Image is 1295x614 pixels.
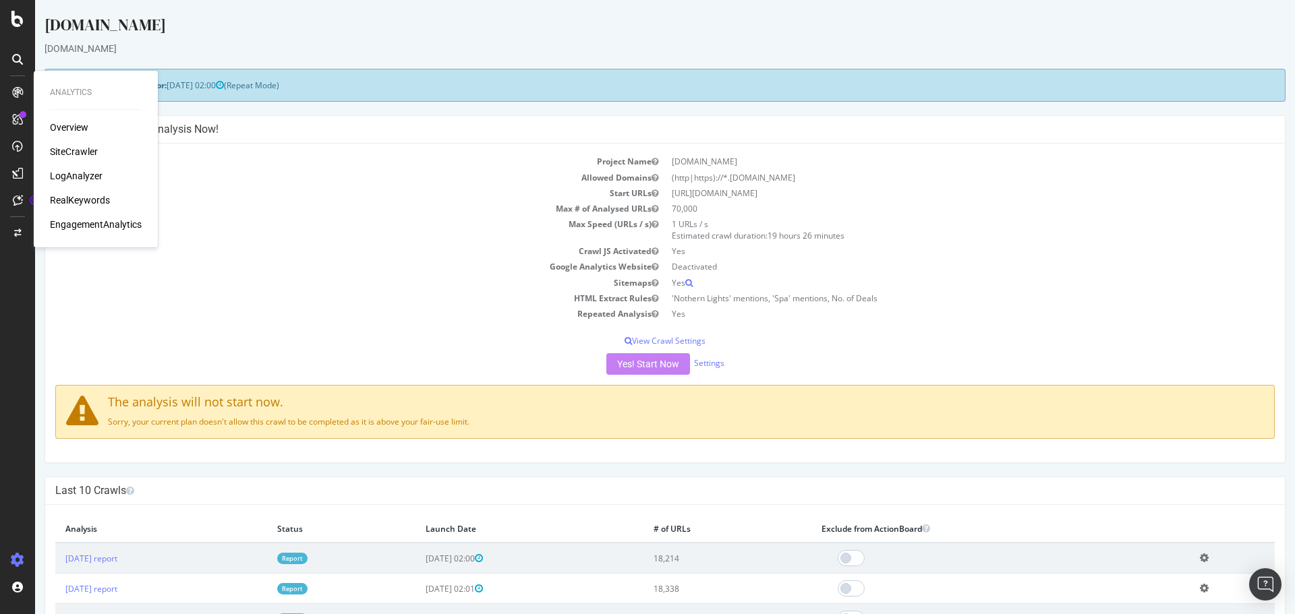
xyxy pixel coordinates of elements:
[1249,568,1282,601] div: Open Intercom Messenger
[50,121,88,134] a: Overview
[30,553,82,564] a: [DATE] report
[242,553,272,564] a: Report
[20,170,630,185] td: Allowed Domains
[630,243,1240,259] td: Yes
[9,69,1250,102] div: (Repeat Mode)
[20,243,630,259] td: Crawl JS Activated
[50,193,110,207] a: RealKeywords
[630,290,1240,306] td: 'Nothern Lights' mentions, 'Spa' mentions, No. of Deals
[776,515,1155,543] th: Exclude from ActionBoard
[50,87,142,98] div: Analytics
[20,259,630,274] td: Google Analytics Website
[20,335,1240,346] p: View Crawl Settings
[9,42,1250,55] div: [DOMAIN_NAME]
[20,306,630,321] td: Repeated Analysis
[608,543,776,574] td: 18,214
[630,306,1240,321] td: Yes
[9,13,1250,42] div: [DOMAIN_NAME]
[31,416,1229,427] p: Sorry, your current plan doesn't allow this crawl to be completed as it is above your fair-use li...
[608,574,776,604] td: 18,338
[659,357,689,369] a: Settings
[391,553,448,564] span: [DATE] 02:00
[20,80,132,91] strong: Next Launch Scheduled for:
[20,275,630,290] td: Sitemaps
[242,583,272,594] a: Report
[630,170,1240,185] td: (http|https)://*.[DOMAIN_NAME]
[20,154,630,169] td: Project Name
[31,396,1229,409] h4: The analysis will not start now.
[732,230,809,241] span: 19 hours 26 minutes
[30,583,82,594] a: [DATE] report
[20,185,630,201] td: Start URLs
[50,145,98,158] a: SiteCrawler
[630,216,1240,243] td: 1 URLs / s Estimated crawl duration:
[50,218,142,231] a: EngagementAnalytics
[20,484,1240,497] h4: Last 10 Crawls
[20,216,630,243] td: Max Speed (URLs / s)
[28,194,40,206] div: Tooltip anchor
[380,515,608,543] th: Launch Date
[20,123,1240,136] h4: Configure your New Analysis Now!
[232,515,380,543] th: Status
[20,290,630,306] td: HTML Extract Rules
[630,201,1240,216] td: 70,000
[20,201,630,216] td: Max # of Analysed URLs
[630,275,1240,290] td: Yes
[608,515,776,543] th: # of URLs
[50,169,103,183] a: LogAnalyzer
[630,185,1240,201] td: [URL][DOMAIN_NAME]
[630,154,1240,169] td: [DOMAIN_NAME]
[630,259,1240,274] td: Deactivated
[132,80,189,91] span: [DATE] 02:00
[391,583,448,594] span: [DATE] 02:01
[20,515,232,543] th: Analysis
